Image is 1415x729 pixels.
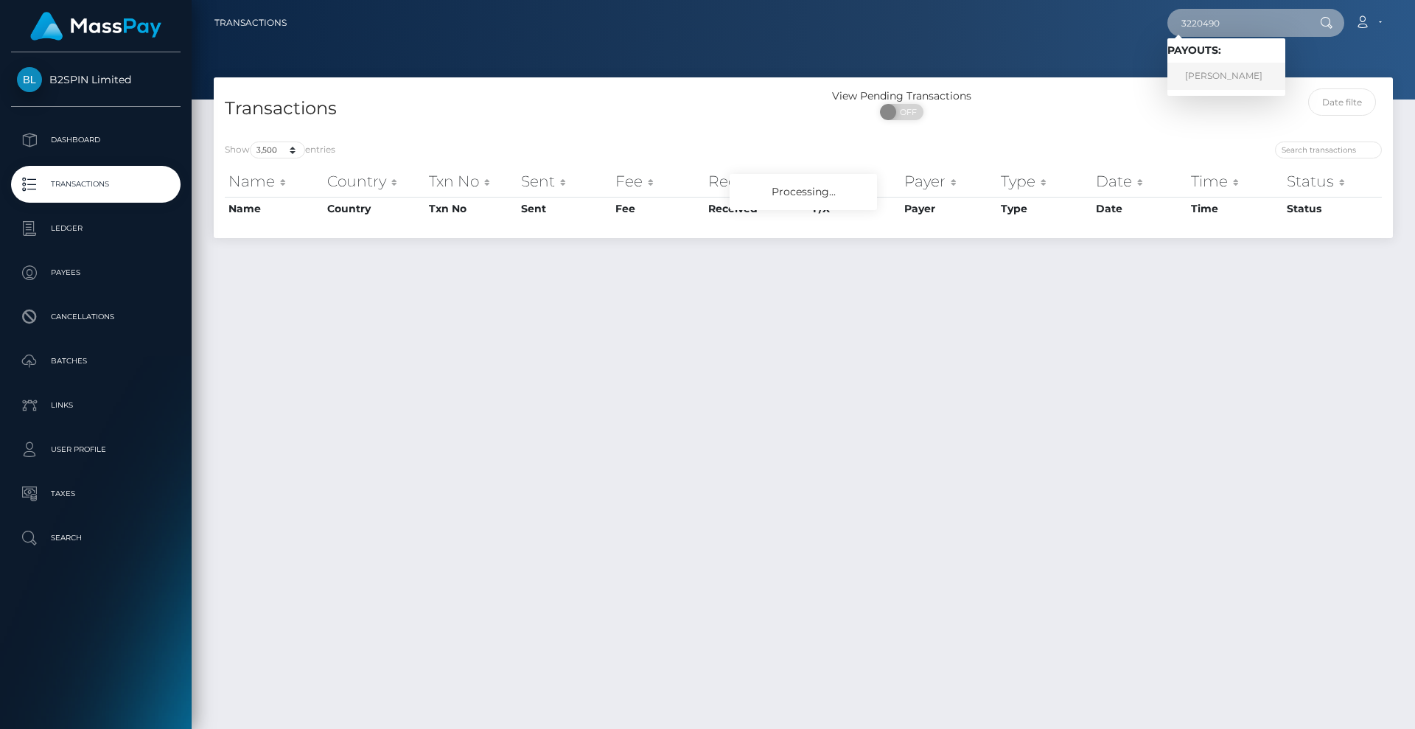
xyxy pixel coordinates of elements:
div: Processing... [730,174,877,210]
a: Taxes [11,475,181,512]
th: Status [1283,167,1382,196]
p: Batches [17,350,175,372]
select: Showentries [250,142,305,158]
th: Name [225,197,324,220]
a: Transactions [11,166,181,203]
p: Payees [17,262,175,284]
th: Date [1092,167,1187,196]
a: Transactions [214,7,287,38]
th: F/X [809,167,901,196]
th: Sent [517,167,612,196]
input: Search transactions [1275,142,1382,158]
img: B2SPIN Limited [17,67,42,92]
a: User Profile [11,431,181,468]
th: Txn No [425,167,517,196]
input: Date filter [1308,88,1377,116]
th: Status [1283,197,1382,220]
th: Name [225,167,324,196]
th: Date [1092,197,1187,220]
th: Txn No [425,197,517,220]
a: [PERSON_NAME] [1167,63,1285,90]
th: Payer [901,167,997,196]
a: Ledger [11,210,181,247]
a: Payees [11,254,181,291]
p: Ledger [17,217,175,240]
p: Dashboard [17,129,175,151]
input: Search... [1167,9,1306,37]
th: Type [997,197,1092,220]
span: B2SPIN Limited [11,73,181,86]
th: Received [705,197,809,220]
th: Time [1187,197,1283,220]
a: Cancellations [11,299,181,335]
p: Links [17,394,175,416]
span: OFF [888,104,925,120]
p: Taxes [17,483,175,505]
div: View Pending Transactions [803,88,1000,104]
h4: Transactions [225,96,792,122]
th: Fee [612,167,705,196]
th: Time [1187,167,1283,196]
p: Cancellations [17,306,175,328]
th: Type [997,167,1092,196]
th: Sent [517,197,612,220]
th: Received [705,167,809,196]
label: Show entries [225,142,335,158]
img: MassPay Logo [30,12,161,41]
th: Country [324,167,426,196]
h6: Payouts: [1167,44,1285,57]
a: Search [11,520,181,557]
a: Links [11,387,181,424]
th: Fee [612,197,705,220]
p: Search [17,527,175,549]
a: Dashboard [11,122,181,158]
a: Batches [11,343,181,380]
th: Payer [901,197,997,220]
th: Country [324,197,426,220]
p: User Profile [17,439,175,461]
p: Transactions [17,173,175,195]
